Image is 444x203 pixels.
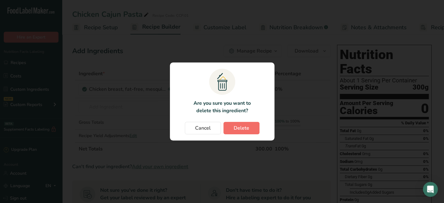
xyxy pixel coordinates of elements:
[234,124,249,132] span: Delete
[190,99,254,114] p: Are you sure you want to delete this ingredient?
[185,122,221,134] button: Cancel
[223,122,259,134] button: Delete
[423,182,438,197] div: Open Intercom Messenger
[195,124,211,132] span: Cancel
